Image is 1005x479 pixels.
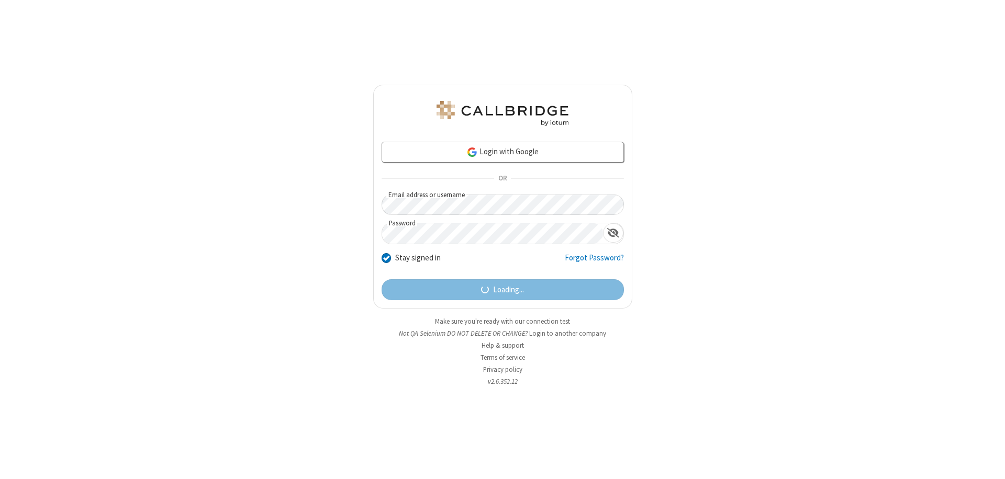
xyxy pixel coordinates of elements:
span: Loading... [493,284,524,296]
a: Help & support [482,341,524,350]
label: Stay signed in [395,252,441,264]
a: Terms of service [481,353,525,362]
input: Email address or username [382,195,624,215]
li: v2.6.352.12 [373,377,632,386]
img: google-icon.png [466,146,478,158]
iframe: Chat [979,452,997,472]
input: Password [382,223,603,244]
li: Not QA Selenium DO NOT DELETE OR CHANGE? [373,328,632,338]
a: Make sure you're ready with our connection test [435,317,570,326]
a: Privacy policy [483,365,522,374]
span: OR [494,172,511,186]
a: Login with Google [382,142,624,163]
button: Loading... [382,279,624,300]
img: QA Selenium DO NOT DELETE OR CHANGE [434,101,571,126]
div: Show password [603,223,623,243]
button: Login to another company [529,328,606,338]
a: Forgot Password? [565,252,624,272]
